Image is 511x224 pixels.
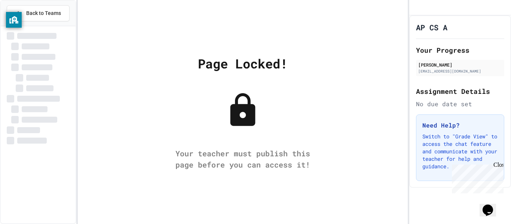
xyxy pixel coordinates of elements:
[3,3,52,47] div: Chat with us now!Close
[422,133,498,170] p: Switch to "Grade View" to access the chat feature and communicate with your teacher for help and ...
[416,22,447,33] h1: AP CS A
[168,148,318,170] div: Your teacher must publish this page before you can access it!
[7,5,70,21] button: Back to Teams
[26,9,61,17] span: Back to Teams
[6,12,22,28] button: privacy banner
[449,162,504,193] iframe: chat widget
[416,45,504,55] h2: Your Progress
[418,61,502,68] div: [PERSON_NAME]
[416,86,504,96] h2: Assignment Details
[416,99,504,108] div: No due date set
[480,194,504,217] iframe: chat widget
[198,54,288,73] div: Page Locked!
[422,121,498,130] h3: Need Help?
[418,68,502,74] div: [EMAIL_ADDRESS][DOMAIN_NAME]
